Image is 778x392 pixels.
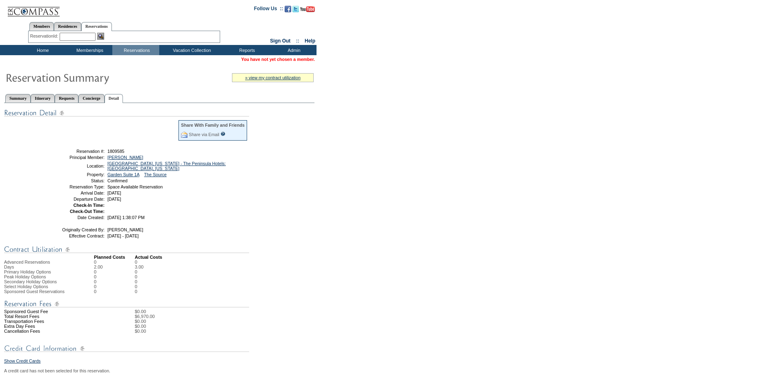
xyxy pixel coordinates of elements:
span: [PERSON_NAME] [107,227,143,232]
td: 0 [135,260,143,264]
a: Residences [54,22,81,31]
td: $6,970.00 [135,314,314,319]
td: Memberships [65,45,112,55]
td: 0 [94,274,135,279]
a: Detail [105,94,123,103]
td: Status: [46,178,105,183]
div: A credit card has not been selected for this reservation. [4,368,314,373]
td: Property: [46,172,105,177]
td: 0 [135,284,143,289]
img: Reservaton Summary [5,69,169,85]
span: Confirmed [107,178,127,183]
a: [GEOGRAPHIC_DATA], [US_STATE] - The Peninsula Hotels: [GEOGRAPHIC_DATA], [US_STATE] [107,161,226,171]
span: Days [4,264,14,269]
strong: Check-In Time: [74,203,105,208]
span: Primary Holiday Options [4,269,51,274]
td: 0 [94,260,135,264]
a: Sign Out [270,38,290,44]
td: Transportation Fees [4,319,94,324]
div: ReservationId: [30,33,60,40]
td: 0 [94,284,135,289]
td: $0.00 [135,309,314,314]
span: :: [296,38,299,44]
a: Summary [5,94,31,103]
td: Originally Created By: [46,227,105,232]
td: Date Created: [46,215,105,220]
a: Requests [55,94,78,103]
input: What is this? [221,132,225,136]
td: Planned Costs [94,255,135,260]
a: Follow us on Twitter [292,8,299,13]
td: $0.00 [135,329,314,334]
img: Become our fan on Facebook [285,6,291,12]
td: Reservation Type: [46,184,105,189]
td: 0 [135,289,143,294]
td: Location: [46,161,105,171]
span: [DATE] [107,197,121,202]
td: Home [18,45,65,55]
td: 0 [94,279,135,284]
a: Share via Email [189,132,219,137]
a: Members [29,22,54,31]
span: Advanced Reservations [4,260,50,264]
img: Contract Utilization [4,244,249,255]
a: Garden Suite 1A [107,172,139,177]
span: Secondary Holiday Options [4,279,57,284]
td: Effective Contract: [46,233,105,238]
span: [DATE] 1:38:07 PM [107,215,145,220]
a: Itinerary [31,94,55,103]
a: Help [305,38,315,44]
div: Share With Family and Friends [181,123,245,128]
td: 0 [135,269,143,274]
span: 1809585 [107,149,125,154]
td: Extra Day Fees [4,324,94,329]
a: The Source [144,172,167,177]
td: Reports [223,45,270,55]
strong: Check-Out Time: [70,209,105,214]
a: Concierge [78,94,104,103]
a: Subscribe to our YouTube Channel [300,8,315,13]
a: » view my contract utilization [245,75,301,80]
td: Arrival Date: [46,190,105,195]
span: Space Available Reservation [107,184,163,189]
td: Cancellation Fees [4,329,94,334]
td: Reservation #: [46,149,105,154]
img: Follow us on Twitter [292,6,299,12]
td: Departure Date: [46,197,105,202]
td: Vacation Collection [159,45,223,55]
span: Select Holiday Options [4,284,48,289]
td: $0.00 [135,324,314,329]
a: Show Credit Cards [4,358,40,363]
span: Peak Holiday Options [4,274,46,279]
td: Principal Member: [46,155,105,160]
span: Sponsored Guest Reservations [4,289,65,294]
a: Become our fan on Facebook [285,8,291,13]
img: Reservation Search [97,33,104,40]
td: Sponsored Guest Fee [4,309,94,314]
span: [DATE] [107,190,121,195]
td: 0 [135,274,143,279]
span: You have not yet chosen a member. [241,57,315,62]
td: 0 [135,279,143,284]
img: Credit Card Information [4,343,249,354]
a: [PERSON_NAME] [107,155,143,160]
td: 2.00 [94,264,135,269]
img: Subscribe to our YouTube Channel [300,6,315,12]
td: 3.00 [135,264,143,269]
td: Total Resort Fees [4,314,94,319]
a: Reservations [81,22,112,31]
td: Admin [270,45,317,55]
td: 0 [94,269,135,274]
img: Reservation Detail [4,108,249,118]
td: Actual Costs [135,255,314,260]
td: 0 [94,289,135,294]
td: Follow Us :: [254,5,283,15]
img: Reservation Fees [4,299,249,309]
td: $0.00 [135,319,314,324]
span: [DATE] - [DATE] [107,233,139,238]
td: Reservations [112,45,159,55]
